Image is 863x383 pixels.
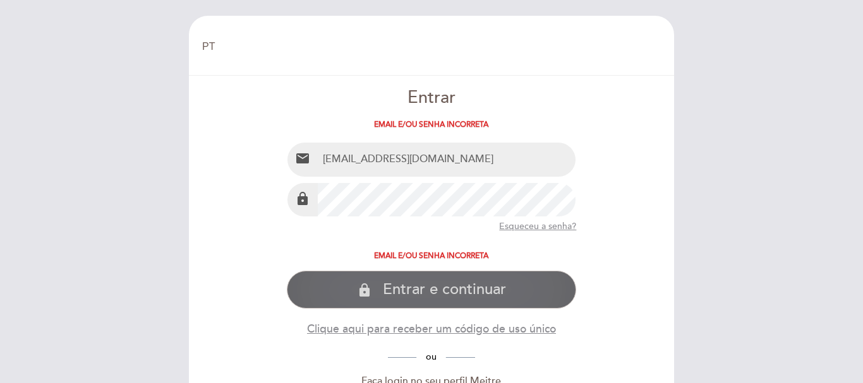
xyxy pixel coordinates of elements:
div: Entrar [287,86,577,110]
button: Esqueceu a senha? [499,217,576,236]
i: lock [357,283,372,298]
input: Email [318,143,576,176]
div: Email e/ou senha incorreta [287,121,577,129]
button: lock Entrar e continuar [287,271,577,309]
button: Clique aqui para receber um código de uso único [307,321,556,337]
i: lock [295,191,310,206]
i: email [295,151,310,166]
span: ou [416,351,446,362]
span: Entrar e continuar [383,281,506,299]
div: Email e/ou senha incorreta [287,252,577,261]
